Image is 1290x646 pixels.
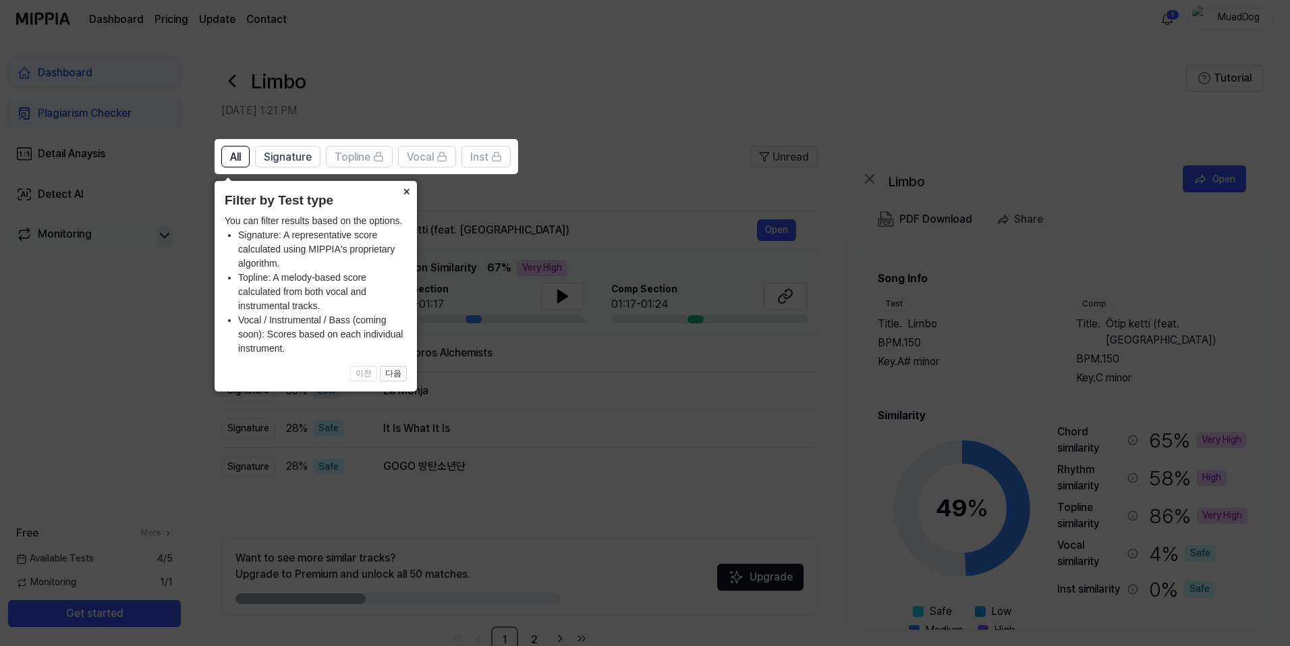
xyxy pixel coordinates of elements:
[407,149,434,165] span: Vocal
[238,313,407,356] li: Vocal / Instrumental / Bass (coming soon): Scores based on each individual instrument.
[264,149,312,165] span: Signature
[225,214,407,356] div: You can filter results based on the options.
[335,149,370,165] span: Topline
[238,228,407,271] li: Signature: A representative score calculated using MIPPIA's proprietary algorithm.
[221,146,250,167] button: All
[398,146,456,167] button: Vocal
[326,146,393,167] button: Topline
[225,191,407,211] header: Filter by Test type
[255,146,320,167] button: Signature
[238,271,407,313] li: Topline: A melody-based score calculated from both vocal and instrumental tracks.
[230,149,241,165] span: All
[461,146,511,167] button: Inst
[380,366,407,382] button: 다음
[395,181,417,200] button: Close
[470,149,488,165] span: Inst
